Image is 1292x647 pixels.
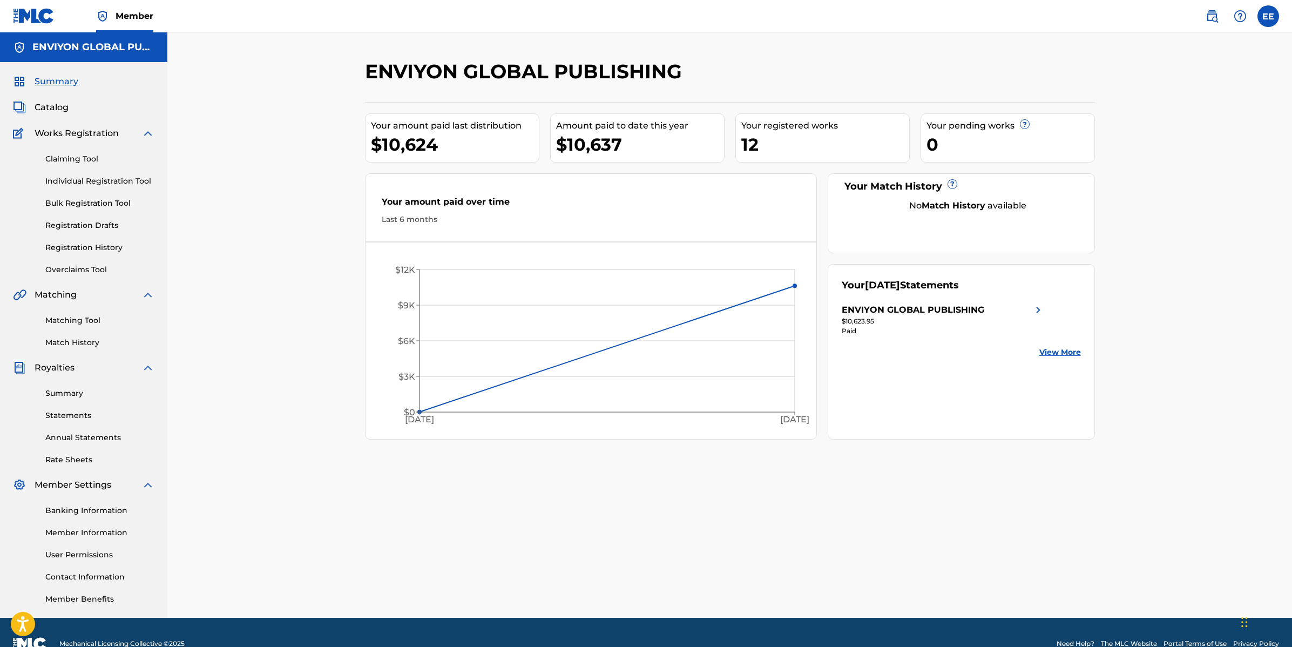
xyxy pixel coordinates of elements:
tspan: $0 [404,407,415,417]
div: Drag [1241,606,1248,638]
tspan: $6K [398,336,415,346]
a: Public Search [1201,5,1223,27]
div: Your amount paid last distribution [371,119,539,132]
tspan: $3K [398,372,415,382]
img: Member Settings [13,478,26,491]
a: Matching Tool [45,315,154,326]
div: No available [855,199,1081,212]
img: Royalties [13,361,26,374]
img: Works Registration [13,127,27,140]
img: right chevron icon [1032,304,1045,316]
tspan: $9K [398,300,415,311]
img: Summary [13,75,26,88]
a: Statements [45,410,154,421]
a: Bulk Registration Tool [45,198,154,209]
a: View More [1039,347,1081,358]
a: Contact Information [45,571,154,583]
div: Help [1229,5,1251,27]
div: Paid [842,326,1045,336]
div: $10,637 [556,132,724,157]
a: Claiming Tool [45,153,154,165]
a: CatalogCatalog [13,101,69,114]
a: Registration Drafts [45,220,154,231]
div: Your amount paid over time [382,196,801,214]
a: Rate Sheets [45,454,154,466]
img: MLC Logo [13,8,55,24]
a: Banking Information [45,505,154,516]
a: Overclaims Tool [45,264,154,275]
strong: Match History [922,200,985,211]
div: Last 6 months [382,214,801,225]
img: Catalog [13,101,26,114]
h2: ENVIYON GLOBAL PUBLISHING [365,59,687,84]
span: Works Registration [35,127,119,140]
div: $10,623.95 [842,316,1045,326]
div: Your registered works [741,119,909,132]
div: $10,624 [371,132,539,157]
img: expand [141,361,154,374]
img: expand [141,127,154,140]
div: Your Statements [842,278,959,293]
iframe: Resource Center [1262,448,1292,535]
div: Your pending works [926,119,1094,132]
a: Registration History [45,242,154,253]
img: help [1234,10,1247,23]
div: Your Match History [842,179,1081,194]
a: Summary [45,388,154,399]
div: ENVIYON GLOBAL PUBLISHING [842,304,984,316]
a: Annual Statements [45,432,154,443]
tspan: [DATE] [780,414,809,424]
tspan: $12K [395,265,415,275]
span: [DATE] [865,279,900,291]
span: Matching [35,288,77,301]
img: expand [141,288,154,301]
a: SummarySummary [13,75,78,88]
div: User Menu [1257,5,1279,27]
a: Individual Registration Tool [45,176,154,187]
img: Matching [13,288,26,301]
div: Amount paid to date this year [556,119,724,132]
span: ? [1020,120,1029,129]
div: 0 [926,132,1094,157]
h5: ENVIYON GLOBAL PUBLISHING [32,41,154,53]
a: User Permissions [45,549,154,561]
iframe: Chat Widget [1238,595,1292,647]
img: expand [141,478,154,491]
span: Member [116,10,153,22]
a: ENVIYON GLOBAL PUBLISHINGright chevron icon$10,623.95Paid [842,304,1045,336]
a: Match History [45,337,154,348]
span: ? [948,180,957,188]
a: Member Benefits [45,594,154,605]
div: 12 [741,132,909,157]
a: Member Information [45,527,154,538]
tspan: [DATE] [405,414,434,424]
img: Accounts [13,41,26,54]
img: search [1206,10,1219,23]
span: Summary [35,75,78,88]
span: Catalog [35,101,69,114]
span: Member Settings [35,478,111,491]
img: Top Rightsholder [96,10,109,23]
span: Royalties [35,361,75,374]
